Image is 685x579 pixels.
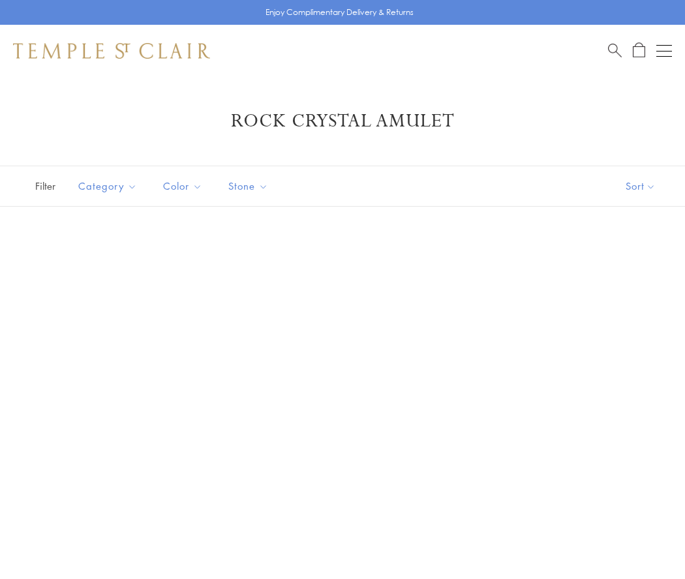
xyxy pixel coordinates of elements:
[33,110,652,133] h1: Rock Crystal Amulet
[596,166,685,206] button: Show sort by
[608,42,622,59] a: Search
[13,43,210,59] img: Temple St. Clair
[72,178,147,194] span: Category
[266,6,414,19] p: Enjoy Complimentary Delivery & Returns
[656,43,672,59] button: Open navigation
[219,171,278,201] button: Stone
[222,178,278,194] span: Stone
[153,171,212,201] button: Color
[68,171,147,201] button: Category
[157,178,212,194] span: Color
[633,42,645,59] a: Open Shopping Bag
